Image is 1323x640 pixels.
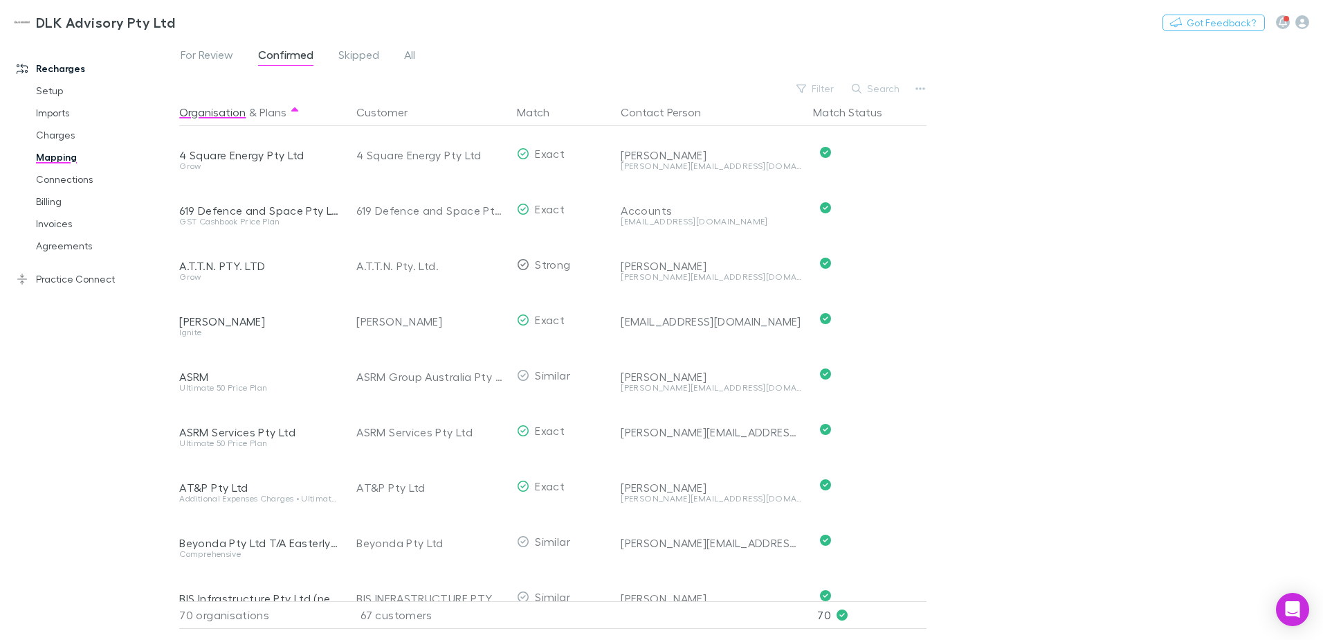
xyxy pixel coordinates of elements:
[179,98,340,126] div: &
[22,124,187,146] a: Charges
[179,273,340,281] div: Grow
[179,592,340,605] div: BIS Infrastructure Pty Ltd (new)
[179,162,340,170] div: Grow
[404,48,415,66] span: All
[179,425,340,439] div: ASRM Services Pty Ltd
[356,571,506,626] div: BIS INFRASTRUCTURE PTY LTD
[820,313,831,324] svg: Confirmed
[621,204,802,217] div: Accounts
[621,384,802,392] div: [PERSON_NAME][EMAIL_ADDRESS][DOMAIN_NAME]
[179,495,340,503] div: Additional Expenses Charges • Ultimate 20 Price Plan
[179,259,340,273] div: A.T.T.N. PTY. LTD
[621,592,802,605] div: [PERSON_NAME]
[621,162,802,170] div: [PERSON_NAME][EMAIL_ADDRESS][DOMAIN_NAME]
[22,146,187,168] a: Mapping
[356,127,506,183] div: 4 Square Energy Pty Ltd
[535,258,570,271] span: Strong
[813,98,899,126] button: Match Status
[820,147,831,158] svg: Confirmed
[356,405,506,460] div: ASRM Services Pty Ltd
[621,314,802,328] div: [EMAIL_ADDRESS][DOMAIN_NAME]
[22,168,187,190] a: Connections
[356,98,424,126] button: Customer
[22,80,187,102] a: Setup
[179,204,340,217] div: 619 Defence and Space Pty Ltd
[356,183,506,238] div: 619 Defence and Space Pty Ltd
[356,238,506,294] div: A.T.T.N. Pty. Ltd.
[14,14,30,30] img: DLK Advisory Pty Ltd's Logo
[179,536,340,550] div: Beyonda Pty Ltd T/A Easterly Co
[820,479,831,490] svg: Confirmed
[181,48,233,66] span: For Review
[179,98,246,126] button: Organisation
[179,550,340,558] div: Comprehensive
[535,368,570,382] span: Similar
[535,479,565,492] span: Exact
[621,370,802,384] div: [PERSON_NAME]
[517,98,566,126] button: Match
[535,313,565,326] span: Exact
[535,202,565,215] span: Exact
[621,536,802,550] div: [PERSON_NAME][EMAIL_ADDRESS][PERSON_NAME][DOMAIN_NAME]
[621,495,802,503] div: [PERSON_NAME][EMAIL_ADDRESS][DOMAIN_NAME]
[338,48,379,66] span: Skipped
[179,148,340,162] div: 4 Square Energy Pty Ltd
[535,535,570,548] span: Similar
[535,590,570,603] span: Similar
[345,601,511,629] div: 67 customers
[179,314,340,328] div: [PERSON_NAME]
[259,98,286,126] button: Plans
[621,425,802,439] div: [PERSON_NAME][EMAIL_ADDRESS][DOMAIN_NAME]
[22,213,187,235] a: Invoices
[179,370,340,384] div: ASRM
[356,349,506,405] div: ASRM Group Australia Pty Ltd
[1162,15,1265,31] button: Got Feedback?
[790,80,842,97] button: Filter
[820,258,831,269] svg: Confirmed
[6,6,183,39] a: DLK Advisory Pty Ltd
[179,601,345,629] div: 70 organisations
[179,481,340,495] div: AT&P Pty Ltd
[621,481,802,495] div: [PERSON_NAME]
[621,148,802,162] div: [PERSON_NAME]
[22,235,187,257] a: Agreements
[179,217,340,226] div: GST Cashbook Price Plan
[820,202,831,213] svg: Confirmed
[258,48,313,66] span: Confirmed
[22,102,187,124] a: Imports
[820,368,831,380] svg: Confirmed
[621,98,718,126] button: Contact Person
[36,14,175,30] h3: DLK Advisory Pty Ltd
[22,190,187,213] a: Billing
[356,515,506,571] div: Beyonda Pty Ltd
[535,424,565,437] span: Exact
[3,57,187,80] a: Recharges
[621,217,802,226] div: [EMAIL_ADDRESS][DOMAIN_NAME]
[1276,593,1309,626] div: Open Intercom Messenger
[179,328,340,337] div: Ignite
[3,268,187,290] a: Practice Connect
[820,535,831,546] svg: Confirmed
[621,273,802,281] div: [PERSON_NAME][EMAIL_ADDRESS][DOMAIN_NAME]
[820,424,831,435] svg: Confirmed
[817,602,927,628] p: 70
[356,460,506,515] div: AT&P Pty Ltd
[179,384,340,392] div: Ultimate 50 Price Plan
[621,259,802,273] div: [PERSON_NAME]
[535,147,565,160] span: Exact
[179,439,340,447] div: Ultimate 50 Price Plan
[845,80,908,97] button: Search
[820,590,831,601] svg: Confirmed
[356,294,506,349] div: [PERSON_NAME]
